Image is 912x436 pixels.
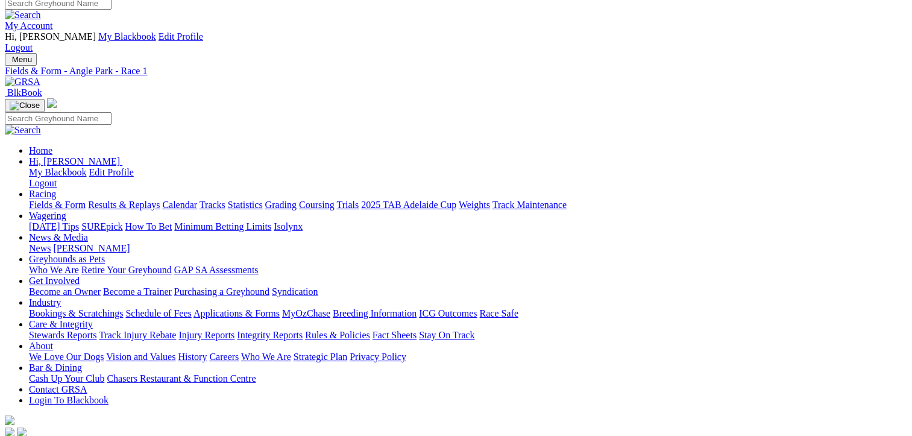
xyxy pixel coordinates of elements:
[29,330,907,341] div: Care & Integrity
[29,395,108,405] a: Login To Blackbook
[29,254,105,264] a: Greyhounds as Pets
[29,232,88,242] a: News & Media
[174,265,259,275] a: GAP SA Assessments
[5,77,40,87] img: GRSA
[5,31,96,42] span: Hi, [PERSON_NAME]
[29,319,93,329] a: Care & Integrity
[174,221,271,232] a: Minimum Betting Limits
[53,243,130,253] a: [PERSON_NAME]
[29,243,907,254] div: News & Media
[29,200,907,210] div: Racing
[29,156,122,166] a: Hi, [PERSON_NAME]
[99,330,176,340] a: Track Injury Rebate
[29,200,86,210] a: Fields & Form
[5,112,112,125] input: Search
[106,352,175,362] a: Vision and Values
[29,373,907,384] div: Bar & Dining
[29,265,907,276] div: Greyhounds as Pets
[29,145,52,156] a: Home
[299,200,335,210] a: Coursing
[459,200,490,210] a: Weights
[336,200,359,210] a: Trials
[174,286,269,297] a: Purchasing a Greyhound
[29,156,120,166] span: Hi, [PERSON_NAME]
[274,221,303,232] a: Isolynx
[5,42,33,52] a: Logout
[265,200,297,210] a: Grading
[29,210,66,221] a: Wagering
[29,221,907,232] div: Wagering
[237,330,303,340] a: Integrity Reports
[419,330,474,340] a: Stay On Track
[5,415,14,425] img: logo-grsa-white.png
[159,31,203,42] a: Edit Profile
[29,221,79,232] a: [DATE] Tips
[178,330,234,340] a: Injury Reports
[29,373,104,384] a: Cash Up Your Club
[5,53,37,66] button: Toggle navigation
[29,178,57,188] a: Logout
[10,101,40,110] img: Close
[419,308,477,318] a: ICG Outcomes
[5,10,41,21] img: Search
[162,200,197,210] a: Calendar
[29,352,907,362] div: About
[5,87,42,98] a: BlkBook
[29,265,79,275] a: Who We Are
[272,286,318,297] a: Syndication
[7,87,42,98] span: BlkBook
[209,352,239,362] a: Careers
[89,167,134,177] a: Edit Profile
[5,99,45,112] button: Toggle navigation
[479,308,518,318] a: Race Safe
[29,167,87,177] a: My Blackbook
[492,200,567,210] a: Track Maintenance
[29,384,87,394] a: Contact GRSA
[241,352,291,362] a: Who We Are
[193,308,280,318] a: Applications & Forms
[228,200,263,210] a: Statistics
[200,200,225,210] a: Tracks
[333,308,417,318] a: Breeding Information
[29,189,56,199] a: Racing
[88,200,160,210] a: Results & Replays
[29,297,61,308] a: Industry
[373,330,417,340] a: Fact Sheets
[5,31,907,53] div: My Account
[107,373,256,384] a: Chasers Restaurant & Function Centre
[29,308,907,319] div: Industry
[47,98,57,108] img: logo-grsa-white.png
[81,265,172,275] a: Retire Your Greyhound
[125,221,172,232] a: How To Bet
[81,221,122,232] a: SUREpick
[29,167,907,189] div: Hi, [PERSON_NAME]
[29,308,123,318] a: Bookings & Scratchings
[12,55,32,64] span: Menu
[282,308,330,318] a: MyOzChase
[125,308,191,318] a: Schedule of Fees
[305,330,370,340] a: Rules & Policies
[5,21,53,31] a: My Account
[29,352,104,362] a: We Love Our Dogs
[29,286,907,297] div: Get Involved
[29,286,101,297] a: Become an Owner
[178,352,207,362] a: History
[350,352,406,362] a: Privacy Policy
[5,66,907,77] a: Fields & Form - Angle Park - Race 1
[29,341,53,351] a: About
[5,125,41,136] img: Search
[103,286,172,297] a: Become a Trainer
[361,200,456,210] a: 2025 TAB Adelaide Cup
[29,330,96,340] a: Stewards Reports
[29,362,82,373] a: Bar & Dining
[29,276,80,286] a: Get Involved
[294,352,347,362] a: Strategic Plan
[98,31,156,42] a: My Blackbook
[29,243,51,253] a: News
